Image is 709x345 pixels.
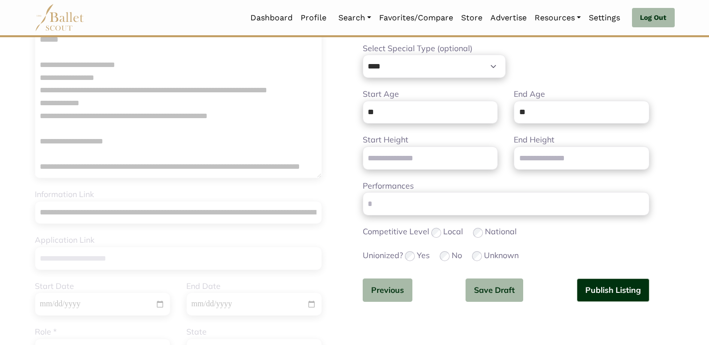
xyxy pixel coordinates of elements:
[514,88,545,101] label: End Age
[485,225,517,238] label: National
[457,7,486,28] a: Store
[246,7,297,28] a: Dashboard
[417,249,430,262] label: Yes
[632,8,674,28] a: Log Out
[375,7,457,28] a: Favorites/Compare
[363,249,403,262] label: Unionized?
[297,7,330,28] a: Profile
[443,225,463,238] label: Local
[531,7,585,28] a: Resources
[363,225,429,238] label: Competitive Level
[363,134,408,146] label: Start Height
[514,134,554,146] label: End Height
[334,7,375,28] a: Search
[466,278,523,302] button: Save Draft
[486,7,531,28] a: Advertise
[484,249,519,262] label: Unknown
[363,278,412,302] button: Previous
[585,7,624,28] a: Settings
[363,42,473,55] label: Select Special Type (optional)
[363,180,414,193] label: Performances
[363,88,399,101] label: Start Age
[452,249,462,262] label: No
[577,278,649,302] button: Publish Listing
